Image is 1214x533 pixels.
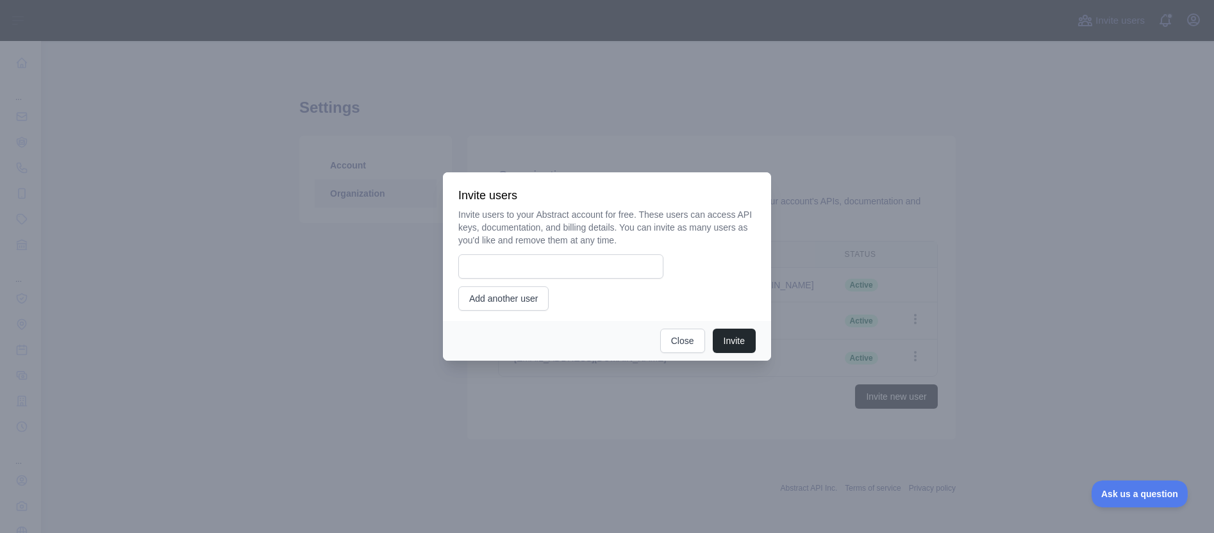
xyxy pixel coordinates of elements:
p: Invite users to your Abstract account for free. These users can access API keys, documentation, a... [458,208,756,247]
button: Close [660,329,705,353]
button: Add another user [458,286,549,311]
button: Invite [713,329,756,353]
iframe: Toggle Customer Support [1092,480,1188,507]
h3: Invite users [458,188,756,203]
